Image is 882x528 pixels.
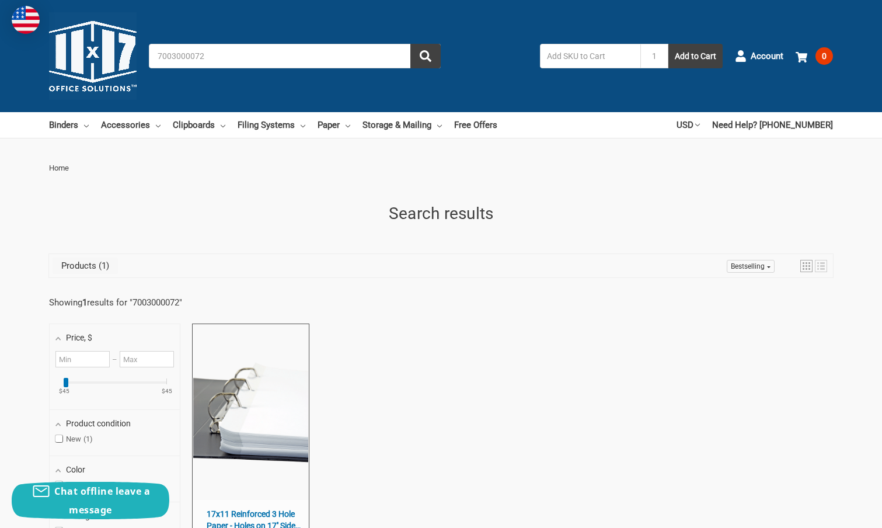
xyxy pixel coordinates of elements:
span: Chat offline leave a message [54,485,150,516]
a: View grid mode [800,260,813,272]
img: 11x17.com [49,12,137,100]
span: Account [751,50,783,63]
a: Sort options [727,260,775,273]
a: 7003000072 [133,297,179,308]
a: Paper [318,112,350,138]
span: Home [49,164,69,172]
span: Price [66,333,92,342]
a: Binders [49,112,89,138]
button: Chat offline leave a message [12,482,169,519]
span: , $ [84,333,92,342]
span: 0 [815,47,833,65]
ins: $45 [52,388,76,394]
a: View list mode [815,260,827,272]
b: 1 [82,297,87,308]
input: Search by keyword, brand or SKU [149,44,441,68]
a: Clipboards [173,112,225,138]
div: Showing results for " " [49,297,189,308]
a: Filing Systems [238,112,305,138]
a: 0 [796,41,833,71]
span: New [55,435,93,444]
input: Maximum value [120,351,174,367]
a: USD [677,112,700,138]
button: Add to Cart [668,44,723,68]
span: Product condition [66,419,131,428]
span: 1 [83,435,93,443]
h1: Search results [49,202,833,226]
span: – [110,355,119,364]
input: Add SKU to Cart [540,44,640,68]
span: Color [66,465,85,474]
input: Minimum value [55,351,110,367]
a: View Products Tab [53,258,118,274]
span: Bestselling [731,262,765,270]
img: 17x11 Reinforced 3 Hole Paper - Holes on 17'' Side (500 Sheets per Ream) [193,355,308,470]
a: Accessories [101,112,161,138]
a: Need Help? [PHONE_NUMBER] [712,112,833,138]
a: Storage & Mailing [362,112,442,138]
a: Free Offers [454,112,497,138]
ins: $45 [155,388,179,394]
img: duty and tax information for United States [12,6,40,34]
span: 1 [96,260,109,271]
a: Account [735,41,783,71]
